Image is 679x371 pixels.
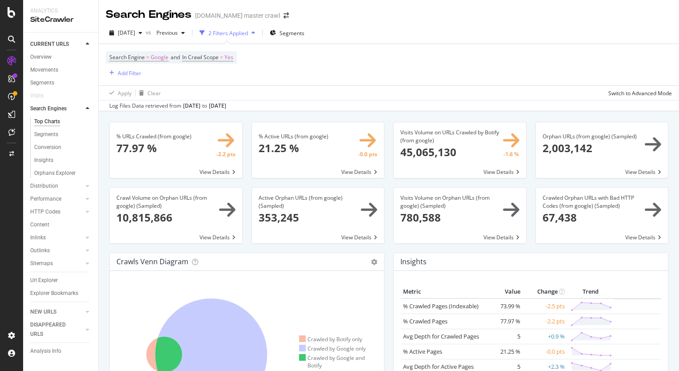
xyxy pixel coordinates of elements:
td: -2.2 pts [523,314,567,329]
td: 21.25 % [487,344,523,359]
div: Conversion [34,143,61,152]
iframe: Intercom live chat [649,341,670,362]
a: Url Explorer [30,276,92,285]
div: [DATE] [183,102,200,110]
a: Outlinks [30,246,83,255]
a: Sitemaps [30,259,83,268]
div: Performance [30,194,61,204]
button: Previous [153,26,188,40]
span: Segments [280,29,304,37]
a: Top Charts [34,117,92,126]
div: SiteCrawler [30,15,91,25]
a: HTTP Codes [30,207,83,217]
div: Outlinks [30,246,50,255]
div: Crawled by Google and Botify [299,354,377,369]
td: -2.5 pts [523,298,567,314]
div: Top Charts [34,117,60,126]
div: [DOMAIN_NAME] master crawl [195,11,280,20]
div: Analysis Info [30,347,61,356]
td: 77.97 % [487,314,523,329]
div: Sitemaps [30,259,53,268]
a: Analysis Info [30,347,92,356]
div: Overview [30,52,52,62]
a: Inlinks [30,233,83,242]
span: = [146,53,149,61]
div: Analytics [30,7,91,15]
span: 2025 Sep. 22nd [118,29,135,36]
a: Segments [30,78,92,88]
td: -0.0 pts [523,344,567,359]
a: Conversion [34,143,92,152]
a: % Crawled Pages [403,317,447,325]
button: [DATE] [106,26,146,40]
a: Content [30,220,92,230]
div: Url Explorer [30,276,58,285]
div: Insights [34,156,53,165]
button: Segments [266,26,308,40]
span: Yes [224,51,233,64]
div: Search Engines [106,7,192,22]
div: 2 Filters Applied [208,29,248,37]
span: vs [146,28,153,36]
a: Orphans Explorer [34,169,92,178]
a: % Active Pages [403,347,442,355]
div: Visits [30,91,44,101]
div: Orphans Explorer [34,169,76,178]
span: Google [151,51,168,64]
span: Previous [153,29,178,36]
a: % Crawled Pages (Indexable) [403,302,479,310]
th: Metric [401,285,487,298]
button: Apply [106,86,132,100]
a: CURRENT URLS [30,40,83,49]
span: and [171,53,180,61]
div: Segments [30,78,54,88]
div: Distribution [30,181,58,191]
a: Visits [30,91,52,101]
div: Movements [30,65,58,75]
th: Value [487,285,523,298]
div: Explorer Bookmarks [30,289,78,298]
div: Apply [118,89,132,97]
div: Segments [34,130,58,139]
a: DISAPPEARED URLS [30,320,83,339]
div: Content [30,220,49,230]
i: Options [371,259,377,265]
button: Add Filter [106,68,141,78]
div: NEW URLS [30,307,56,317]
button: Switch to Advanced Mode [605,86,672,100]
div: DISAPPEARED URLS [30,320,75,339]
div: Switch to Advanced Mode [608,89,672,97]
a: NEW URLS [30,307,83,317]
a: Movements [30,65,92,75]
td: +0.9 % [523,329,567,344]
th: Change [523,285,567,298]
span: = [220,53,223,61]
div: Crawled by Google only [299,345,366,352]
td: 5 [487,329,523,344]
div: Search Engines [30,104,67,113]
a: Avg Depth for Active Pages [403,363,474,371]
div: Crawled by Botify only [299,335,363,343]
div: Clear [148,89,161,97]
td: 73.99 % [487,298,523,314]
a: Performance [30,194,83,204]
a: Explorer Bookmarks [30,289,92,298]
div: arrow-right-arrow-left [284,12,289,19]
a: Overview [30,52,92,62]
button: Clear [136,86,161,100]
div: [DATE] [209,102,226,110]
div: CURRENT URLS [30,40,69,49]
div: Add Filter [118,69,141,77]
span: In Crawl Scope [182,53,219,61]
th: Trend [567,285,614,298]
a: Insights [34,156,92,165]
a: Search Engines [30,104,83,113]
div: HTTP Codes [30,207,60,217]
a: Segments [34,130,92,139]
a: Avg Depth for Crawled Pages [403,332,479,340]
a: Distribution [30,181,83,191]
h4: Insights [400,256,427,268]
h4: Crawls Venn Diagram [116,256,188,268]
div: Log Files Data retrieved from to [109,102,226,110]
span: Search Engine [109,53,145,61]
